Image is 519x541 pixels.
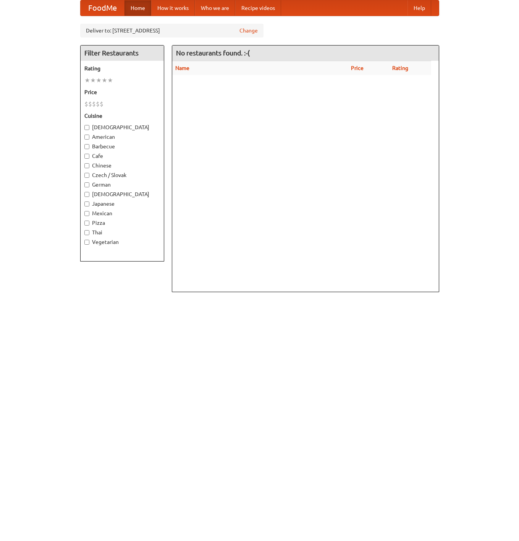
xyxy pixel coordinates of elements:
[84,65,160,72] h5: Rating
[84,210,160,217] label: Mexican
[84,230,89,235] input: Thai
[84,229,160,236] label: Thai
[84,201,89,206] input: Japanese
[84,219,160,227] label: Pizza
[235,0,281,16] a: Recipe videos
[84,192,89,197] input: [DEMOGRAPHIC_DATA]
[84,221,89,226] input: Pizza
[84,162,160,169] label: Chinese
[84,171,160,179] label: Czech / Slovak
[102,76,107,84] li: ★
[88,100,92,108] li: $
[80,24,264,37] div: Deliver to: [STREET_ADDRESS]
[96,100,100,108] li: $
[124,0,151,16] a: Home
[351,65,364,71] a: Price
[84,211,89,216] input: Mexican
[84,154,89,159] input: Cafe
[84,173,89,178] input: Czech / Slovak
[84,152,160,160] label: Cafe
[92,100,96,108] li: $
[84,88,160,96] h5: Price
[96,76,102,84] li: ★
[392,65,408,71] a: Rating
[84,112,160,120] h5: Cuisine
[84,125,89,130] input: [DEMOGRAPHIC_DATA]
[84,144,89,149] input: Barbecue
[84,200,160,208] label: Japanese
[84,76,90,84] li: ★
[407,0,431,16] a: Help
[151,0,195,16] a: How it works
[84,143,160,150] label: Barbecue
[81,0,124,16] a: FoodMe
[239,27,258,34] a: Change
[84,123,160,131] label: [DEMOGRAPHIC_DATA]
[84,135,89,140] input: American
[195,0,235,16] a: Who we are
[84,238,160,246] label: Vegetarian
[175,65,189,71] a: Name
[81,45,164,61] h4: Filter Restaurants
[100,100,103,108] li: $
[176,49,250,57] ng-pluralize: No restaurants found. :-(
[107,76,113,84] li: ★
[84,133,160,141] label: American
[90,76,96,84] li: ★
[84,100,88,108] li: $
[84,240,89,245] input: Vegetarian
[84,181,160,188] label: German
[84,163,89,168] input: Chinese
[84,190,160,198] label: [DEMOGRAPHIC_DATA]
[84,182,89,187] input: German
